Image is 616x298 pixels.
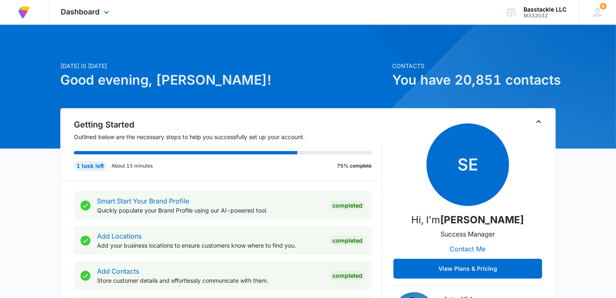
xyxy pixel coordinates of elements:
[97,232,142,240] a: Add Locations
[60,61,387,70] p: [DATE] is [DATE]
[97,241,323,250] p: Add your business locations to ensure customers know where to find you.
[524,13,566,19] div: account id
[392,70,556,90] h1: You have 20,851 contacts
[97,267,139,275] a: Add Contacts
[17,5,31,20] img: Volusion
[600,3,607,9] div: notifications count
[337,162,372,170] p: 75% complete
[441,214,524,226] strong: [PERSON_NAME]
[330,236,365,246] div: Completed
[330,271,365,281] div: Completed
[330,201,365,210] div: Completed
[111,162,153,170] p: About 15 minutes
[74,118,382,131] h2: Getting Started
[524,6,566,13] div: account name
[60,70,387,90] h1: Good evening, [PERSON_NAME]!
[74,132,382,141] p: Outlined below are the necessary steps to help you successfully set up your account.
[74,161,107,171] div: 1 task left
[61,7,100,16] span: Dashboard
[534,117,544,127] button: Toggle Collapse
[441,229,495,239] p: Success Manager
[600,3,607,9] span: 4
[442,239,494,259] button: Contact Me
[412,213,524,227] p: Hi, I'm
[97,197,189,205] a: Smart Start Your Brand Profile
[426,123,509,206] span: SE
[97,276,323,285] p: Store customer details and effortlessly communicate with them.
[97,206,323,215] p: Quickly populate your Brand Profile using our AI-powered tool.
[392,61,556,70] p: Contacts
[393,259,542,279] button: View Plans & Pricing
